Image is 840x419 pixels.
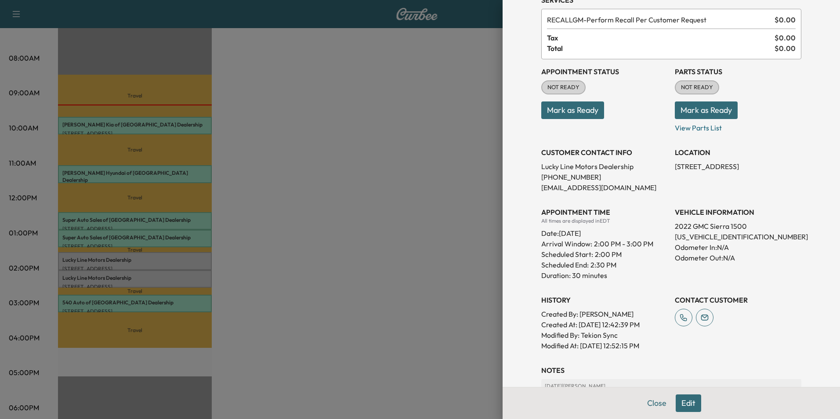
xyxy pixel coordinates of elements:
p: [EMAIL_ADDRESS][DOMAIN_NAME] [541,182,668,193]
h3: History [541,295,668,305]
div: All times are displayed in EDT [541,217,668,224]
p: [DATE] | [PERSON_NAME] [545,383,798,390]
h3: CUSTOMER CONTACT INFO [541,147,668,158]
p: Odometer Out: N/A [675,253,801,263]
p: [US_VEHICLE_IDENTIFICATION_NUMBER] [675,231,801,242]
p: Lucky Line Motors Dealership [541,161,668,172]
span: Total [547,43,775,54]
span: $ 0.00 [775,43,796,54]
button: Mark as Ready [675,101,738,119]
p: 2022 GMC Sierra 1500 [675,221,801,231]
h3: NOTES [541,365,801,376]
p: View Parts List [675,119,801,133]
p: Created By : [PERSON_NAME] [541,309,668,319]
button: Edit [676,394,701,412]
h3: LOCATION [675,147,801,158]
h3: Parts Status [675,66,801,77]
div: Date: [DATE] [541,224,668,238]
h3: VEHICLE INFORMATION [675,207,801,217]
h3: APPOINTMENT TIME [541,207,668,217]
span: $ 0.00 [775,14,796,25]
p: Created At : [DATE] 12:42:39 PM [541,319,668,330]
p: Scheduled Start: [541,249,593,260]
button: Close [641,394,672,412]
p: [PHONE_NUMBER] [541,172,668,182]
p: Duration: 30 minutes [541,270,668,281]
p: Modified At : [DATE] 12:52:15 PM [541,340,668,351]
span: NOT READY [676,83,718,92]
p: Scheduled End: [541,260,589,270]
p: Arrival Window: [541,238,668,249]
span: $ 0.00 [775,33,796,43]
p: 2:30 PM [590,260,616,270]
h3: CONTACT CUSTOMER [675,295,801,305]
span: Tax [547,33,775,43]
p: Modified By : Tekion Sync [541,330,668,340]
span: NOT READY [542,83,585,92]
button: Mark as Ready [541,101,604,119]
p: 2:00 PM [595,249,622,260]
span: 2:00 PM - 3:00 PM [594,238,653,249]
h3: Appointment Status [541,66,668,77]
span: Perform Recall Per Customer Request [547,14,771,25]
p: [STREET_ADDRESS] [675,161,801,172]
p: Odometer In: N/A [675,242,801,253]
